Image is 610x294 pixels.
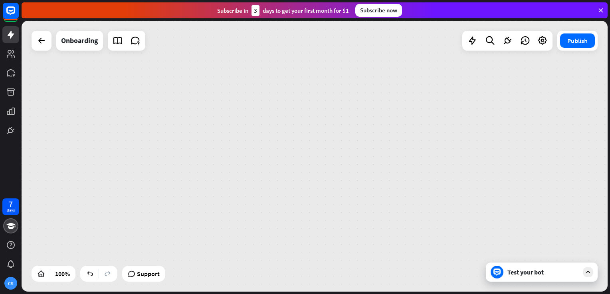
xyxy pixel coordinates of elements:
div: days [7,208,15,213]
div: 3 [252,5,259,16]
div: 7 [9,200,13,208]
a: 7 days [2,198,19,215]
div: CS [4,277,17,290]
div: Subscribe now [355,4,402,17]
div: Subscribe in days to get your first month for $1 [217,5,349,16]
